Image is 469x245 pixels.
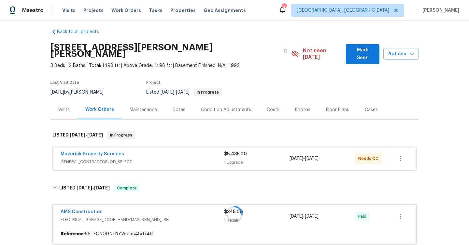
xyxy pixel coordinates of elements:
[107,132,135,138] span: In Progress
[61,159,224,165] span: GENERAL_CONTRACTOR, OD_SELECT
[170,7,196,14] span: Properties
[389,50,413,58] span: Actions
[161,90,174,95] span: [DATE]
[50,29,113,35] a: Back to all projects
[326,107,349,113] div: Floor Plans
[85,106,114,113] div: Work Orders
[146,90,222,95] span: Listed
[358,155,381,162] span: Needs QC
[50,44,279,57] h2: [STREET_ADDRESS][PERSON_NAME][PERSON_NAME]
[201,107,251,113] div: Condition Adjustments
[383,48,419,60] button: Actions
[282,4,286,10] div: 4
[346,44,379,64] button: Mark Seen
[50,62,291,69] span: 3 Beds | 2 Baths | Total: 1498 ft² | Above Grade: 1498 ft² | Basement Finished: N/A | 1992
[173,107,185,113] div: Notes
[130,107,157,113] div: Maintenance
[351,46,374,62] span: Mark Seen
[62,7,76,14] span: Visits
[279,45,291,57] button: Copy Address
[290,156,303,161] span: [DATE]
[61,152,124,156] a: Maverick Property Services
[267,107,279,113] div: Costs
[70,133,103,137] span: -
[224,159,290,166] div: 1 Upgrade
[224,152,247,156] span: $5,435.00
[290,155,319,162] span: -
[50,88,111,96] div: by [PERSON_NAME]
[194,90,221,94] span: In Progress
[149,8,163,13] span: Tasks
[204,7,246,14] span: Geo Assignments
[303,47,342,60] span: Not seen [DATE]
[111,7,141,14] span: Work Orders
[176,90,190,95] span: [DATE]
[365,107,378,113] div: Cases
[83,7,104,14] span: Projects
[295,107,310,113] div: Photos
[305,156,319,161] span: [DATE]
[50,125,419,146] div: LISTED [DATE]-[DATE]In Progress
[87,133,103,137] span: [DATE]
[161,90,190,95] span: -
[420,7,459,14] span: [PERSON_NAME]
[58,107,70,113] div: Visits
[146,81,161,84] span: Project
[52,131,103,139] h6: LISTED
[50,90,64,95] span: [DATE]
[297,7,389,14] span: [GEOGRAPHIC_DATA], [GEOGRAPHIC_DATA]
[70,133,85,137] span: [DATE]
[50,81,79,84] span: Last Visit Date
[22,7,44,14] span: Maestro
